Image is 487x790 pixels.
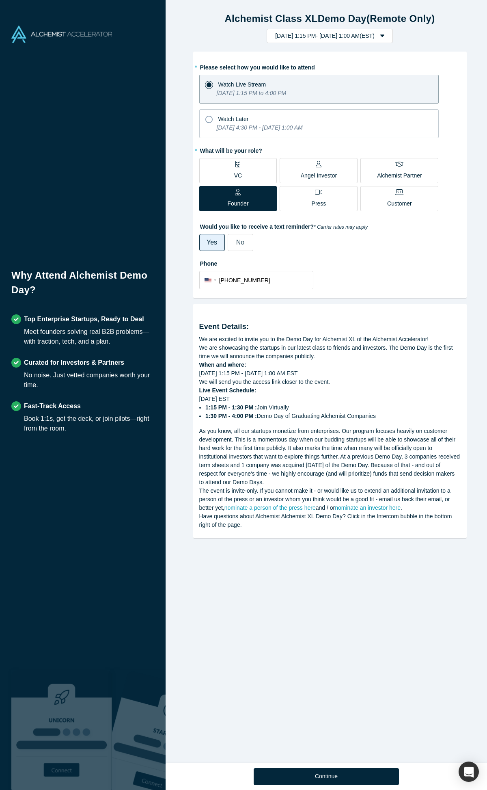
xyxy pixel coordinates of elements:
[24,316,144,322] strong: Top Enterprise Startups, Ready to Deal
[207,239,217,246] span: Yes
[217,124,303,131] i: [DATE] 4:30 PM - [DATE] 1:00 AM
[218,116,249,122] span: Watch Later
[199,512,461,529] div: Have questions about Alchemist Alchemist XL Demo Day? Click in the Intercom bubble in the bottom ...
[199,378,461,386] div: We will send you the access link closer to the event.
[11,670,112,790] img: Robust Technologies
[11,26,112,43] img: Alchemist Accelerator Logo
[112,670,213,790] img: Prism AI
[205,412,461,420] li: Demo Day of Graduating Alchemist Companies
[199,61,461,72] label: Please select how you would like to attend
[24,359,124,366] strong: Curated for Investors & Partners
[199,427,461,487] div: As you know, all our startups monetize from enterprises. Our program focuses heavily on customer ...
[234,171,242,180] p: VC
[205,404,257,411] strong: 1:15 PM - 1:30 PM :
[205,403,461,412] li: Join Virtually
[24,414,154,433] div: Book 1:1s, get the deck, or join pilots—right from the room.
[387,199,412,208] p: Customer
[199,335,461,344] div: We are excited to invite you to the Demo Day for Alchemist XL of the Alchemist Accelerator!
[314,224,368,230] em: * Carrier rates may apply
[335,504,401,511] a: nominate an investor here
[218,81,266,88] span: Watch Live Stream
[199,144,461,155] label: What will be your role?
[227,199,248,208] p: Founder
[199,344,461,361] div: We are showcasing the startups in our latest class to friends and investors. The Demo Day is the ...
[199,487,461,512] div: The event is invite-only. If you cannot make it - or would like us to extend an additional invita...
[199,369,461,378] div: [DATE] 1:15 PM - [DATE] 1:00 AM EST
[11,268,154,303] h1: Why Attend Alchemist Demo Day?
[199,361,246,368] strong: When and where:
[217,90,287,96] i: [DATE] 1:15 PM to 4:00 PM
[199,322,249,331] strong: Event Details:
[199,257,461,268] label: Phone
[199,220,461,231] label: Would you like to receive a text reminder?
[312,199,326,208] p: Press
[199,395,461,420] div: [DATE] EST
[236,239,244,246] span: No
[199,387,256,394] strong: Live Event Schedule:
[24,370,154,390] div: No noise. Just vetted companies worth your time.
[24,403,81,409] strong: Fast-Track Access
[24,327,154,346] div: Meet founders solving real B2B problems—with traction, tech, and a plan.
[377,171,422,180] p: Alchemist Partner
[301,171,337,180] p: Angel Investor
[205,413,257,419] strong: 1:30 PM - 4:00 PM :
[224,504,316,511] a: nominate a person of the press here
[267,29,393,43] button: [DATE] 1:15 PM- [DATE] 1:00 AM(EST)
[224,13,435,24] strong: Alchemist Class XL Demo Day (Remote Only)
[254,768,399,785] button: Continue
